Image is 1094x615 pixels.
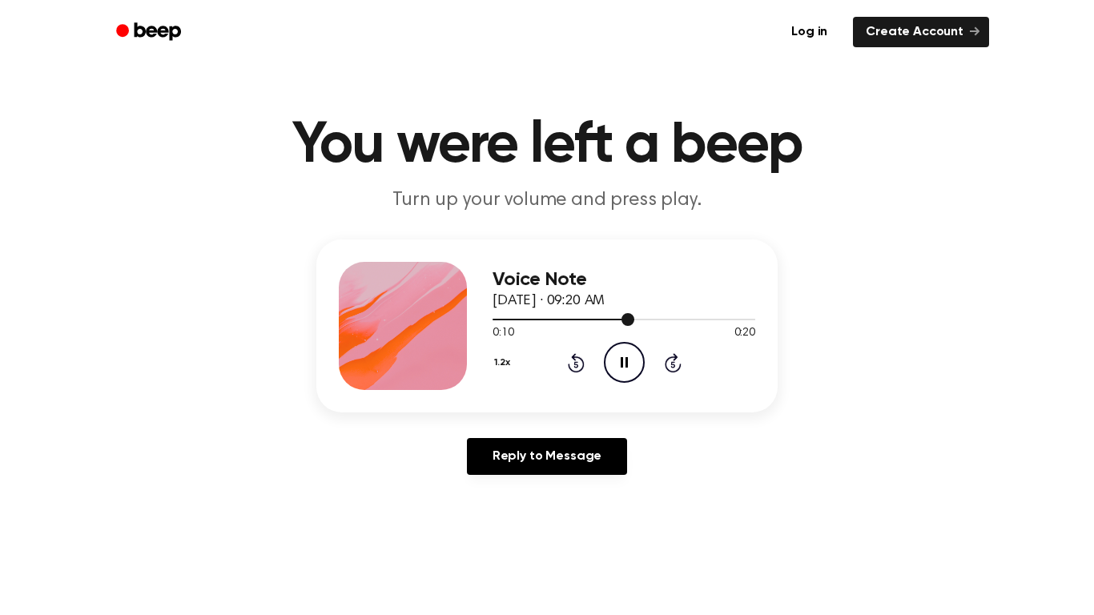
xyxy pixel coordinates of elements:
[467,438,627,475] a: Reply to Message
[493,349,516,376] button: 1.2x
[493,294,605,308] span: [DATE] · 09:20 AM
[853,17,989,47] a: Create Account
[493,269,755,291] h3: Voice Note
[734,325,755,342] span: 0:20
[493,325,513,342] span: 0:10
[775,14,843,50] a: Log in
[239,187,855,214] p: Turn up your volume and press play.
[105,17,195,48] a: Beep
[137,117,957,175] h1: You were left a beep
